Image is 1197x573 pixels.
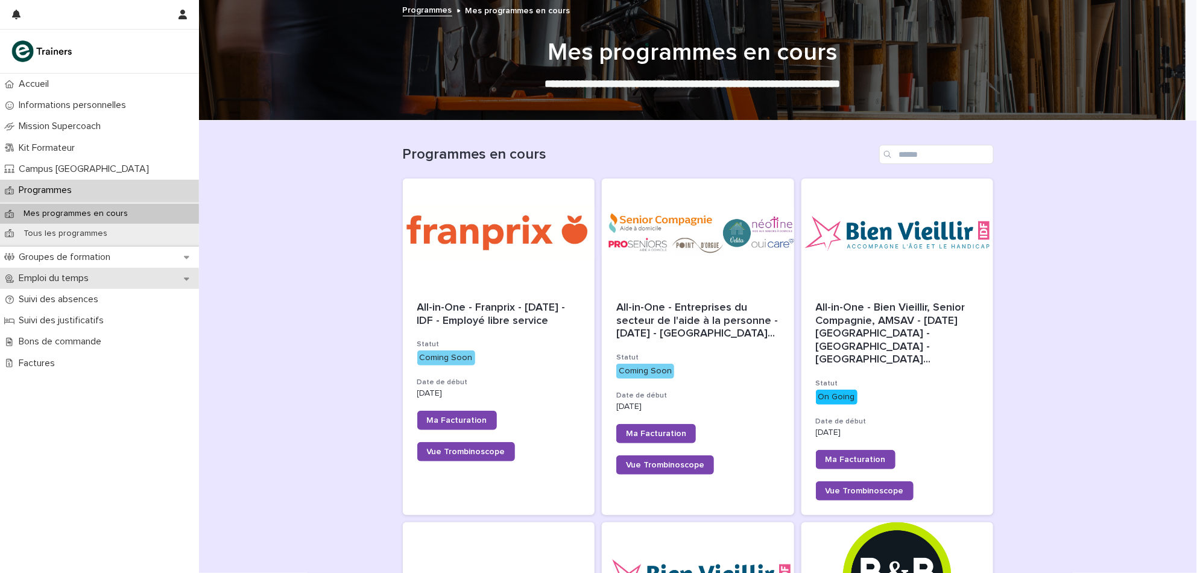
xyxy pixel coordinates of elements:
h1: Mes programmes en cours [397,38,988,67]
p: Campus [GEOGRAPHIC_DATA] [14,163,159,175]
p: Mission Supercoach [14,121,110,132]
p: Mes programmes en cours [14,209,137,219]
span: Vue Trombinoscope [826,487,904,495]
p: Tous les programmes [14,229,117,239]
p: Mes programmes en cours [466,3,570,16]
a: Vue Trombinoscope [816,481,914,501]
span: Vue Trombinoscope [626,461,704,469]
input: Search [879,145,994,164]
p: Emploi du temps [14,273,98,284]
h3: Statut [417,340,581,349]
p: Accueil [14,78,58,90]
a: All-in-One - Bien Vieillir, Senior Compagnie, AMSAV - [DATE][GEOGRAPHIC_DATA] - [GEOGRAPHIC_DATA]... [801,179,994,515]
span: Ma Facturation [826,455,886,464]
p: [DATE] [616,402,780,412]
span: Ma Facturation [626,429,686,438]
div: Coming Soon [417,350,475,366]
p: [DATE] [816,428,979,438]
p: Informations personnelles [14,100,136,111]
p: Factures [14,358,65,369]
a: Ma Facturation [616,424,696,443]
h3: Date de début [616,391,780,400]
p: Bons de commande [14,336,111,347]
p: Kit Formateur [14,142,84,154]
p: Groupes de formation [14,252,120,263]
span: Ma Facturation [427,416,487,425]
div: All-in-One - Entreprises du secteur de l'aide à la personne - 24 - Septembre 2025 - Île-de-France... [616,302,780,341]
a: Ma Facturation [417,411,497,430]
p: [DATE] [417,388,581,399]
h3: Statut [616,353,780,362]
a: Programmes [403,2,452,16]
p: Suivi des justificatifs [14,315,113,326]
h3: Date de début [816,417,979,426]
div: On Going [816,390,857,405]
span: All-in-One - Franprix - [DATE] - IDF - Employé libre service [417,302,569,326]
h3: Statut [816,379,979,388]
a: Vue Trombinoscope [616,455,714,475]
p: Programmes [14,185,81,196]
p: Suivi des absences [14,294,108,305]
h1: Programmes en cours [403,146,874,163]
a: Vue Trombinoscope [417,442,515,461]
h3: Date de début [417,378,581,387]
img: K0CqGN7SDeD6s4JG8KQk [10,39,76,63]
span: Vue Trombinoscope [427,448,505,456]
span: All-in-One - Entreprises du secteur de l'aide à la personne - [DATE] - [GEOGRAPHIC_DATA] ... [616,302,780,341]
a: All-in-One - Franprix - [DATE] - IDF - Employé libre serviceStatutComing SoonDate de début[DATE]M... [403,179,595,515]
a: Ma Facturation [816,450,895,469]
span: All-in-One - Bien Vieillir, Senior Compagnie, AMSAV - [DATE][GEOGRAPHIC_DATA] - [GEOGRAPHIC_DATA]... [816,302,979,367]
div: Coming Soon [616,364,674,379]
div: All-in-One - Bien Vieillir, Senior Compagnie, AMSAV - 22 - Août 2025 - Île-de-France - Auxiliaire... [816,302,979,367]
a: All-in-One - Entreprises du secteur de l'aide à la personne - [DATE] - [GEOGRAPHIC_DATA]...Statut... [602,179,794,515]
